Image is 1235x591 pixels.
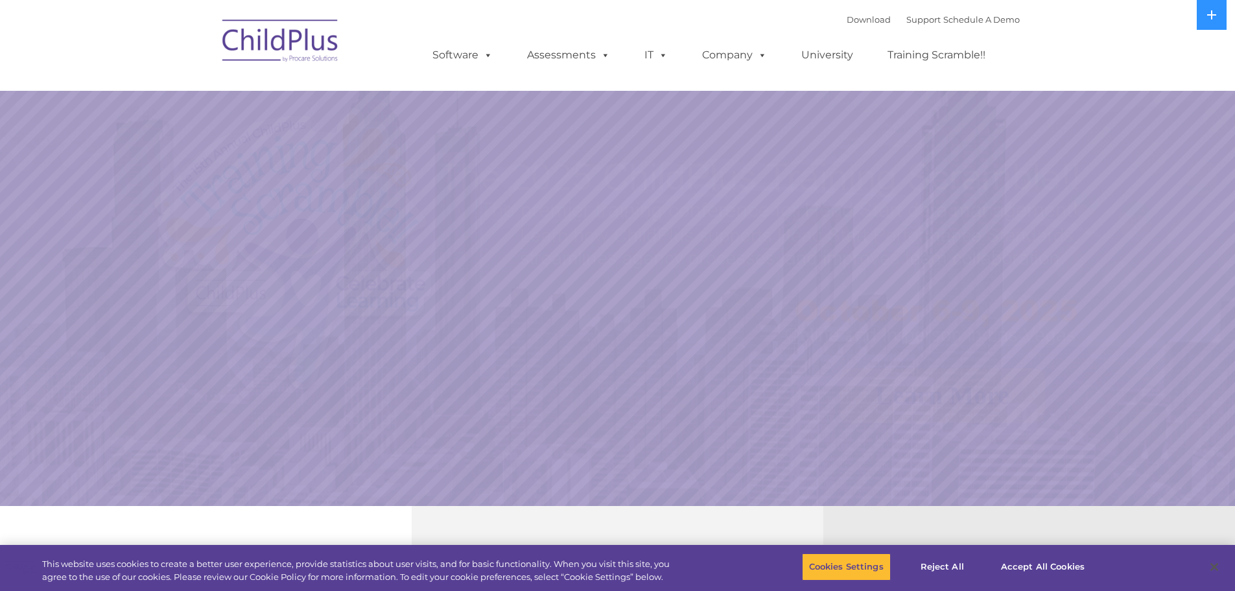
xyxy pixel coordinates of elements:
button: Close [1200,553,1229,581]
button: Accept All Cookies [994,553,1092,581]
button: Cookies Settings [802,553,891,581]
a: Software [419,42,506,68]
a: Learn More [840,368,1045,423]
a: IT [631,42,681,68]
a: Download [847,14,891,25]
font: | [847,14,1020,25]
a: Assessments [514,42,623,68]
a: University [788,42,866,68]
a: Company [689,42,780,68]
a: Support [906,14,941,25]
button: Reject All [902,553,983,581]
a: Schedule A Demo [943,14,1020,25]
img: ChildPlus by Procare Solutions [216,10,346,75]
div: This website uses cookies to create a better user experience, provide statistics about user visit... [42,558,679,583]
a: Training Scramble!! [875,42,998,68]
